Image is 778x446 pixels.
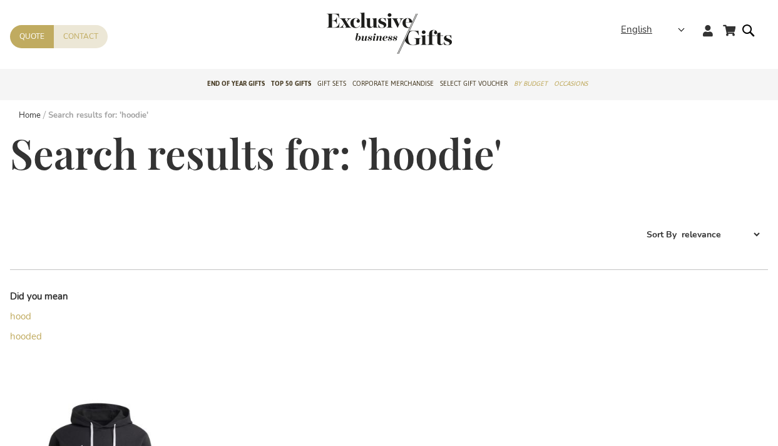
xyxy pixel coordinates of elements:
[10,290,200,303] dt: Did you mean
[48,110,148,121] strong: Search results for: 'hoodie'
[10,25,54,48] a: Quote
[621,23,652,37] span: English
[19,110,41,121] a: Home
[271,77,311,90] span: TOP 50 Gifts
[352,77,434,90] span: Corporate Merchandise
[10,330,42,343] a: hooded
[440,77,508,90] span: Select Gift Voucher
[207,77,265,90] span: End of year gifts
[317,77,346,90] span: Gift Sets
[10,310,31,323] a: hood
[554,77,588,90] span: Occasions
[514,77,548,90] span: By Budget
[647,229,677,241] label: Sort By
[10,126,502,180] span: Search results for: 'hoodie'
[327,13,389,54] a: store logo
[621,23,693,37] div: English
[54,25,108,48] a: Contact
[327,13,452,54] img: Exclusive Business gifts logo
